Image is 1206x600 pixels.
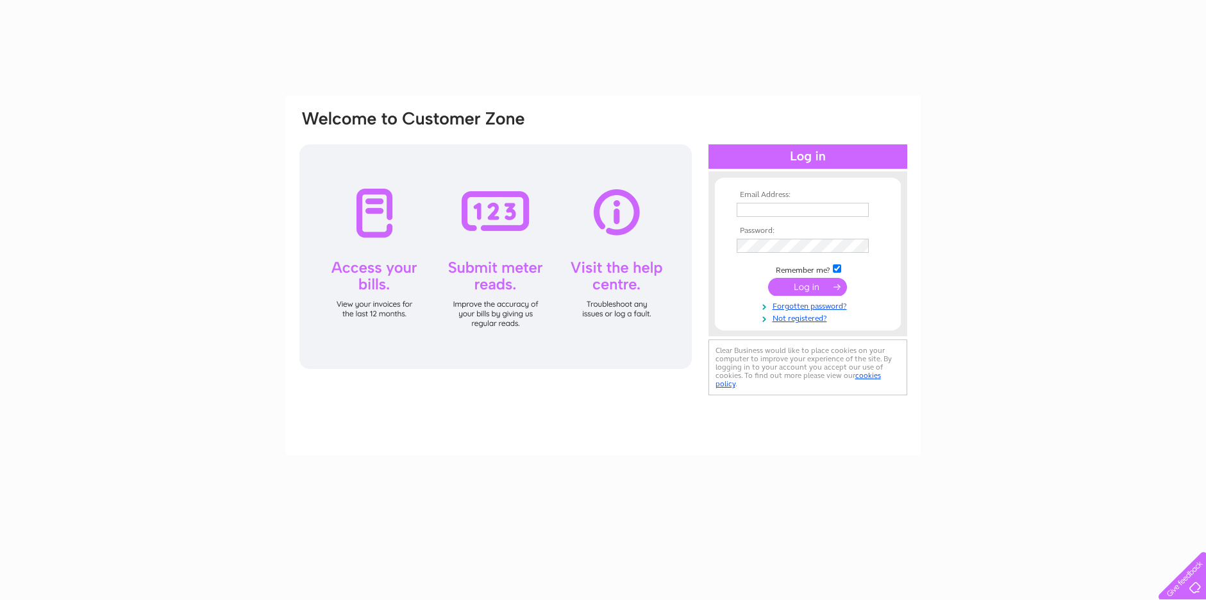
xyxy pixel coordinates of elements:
[716,371,881,388] a: cookies policy
[733,191,882,200] th: Email Address:
[708,339,907,395] div: Clear Business would like to place cookies on your computer to improve your experience of the sit...
[737,299,882,311] a: Forgotten password?
[733,227,882,236] th: Password:
[733,262,882,275] td: Remember me?
[737,311,882,323] a: Not registered?
[768,278,847,296] input: Submit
